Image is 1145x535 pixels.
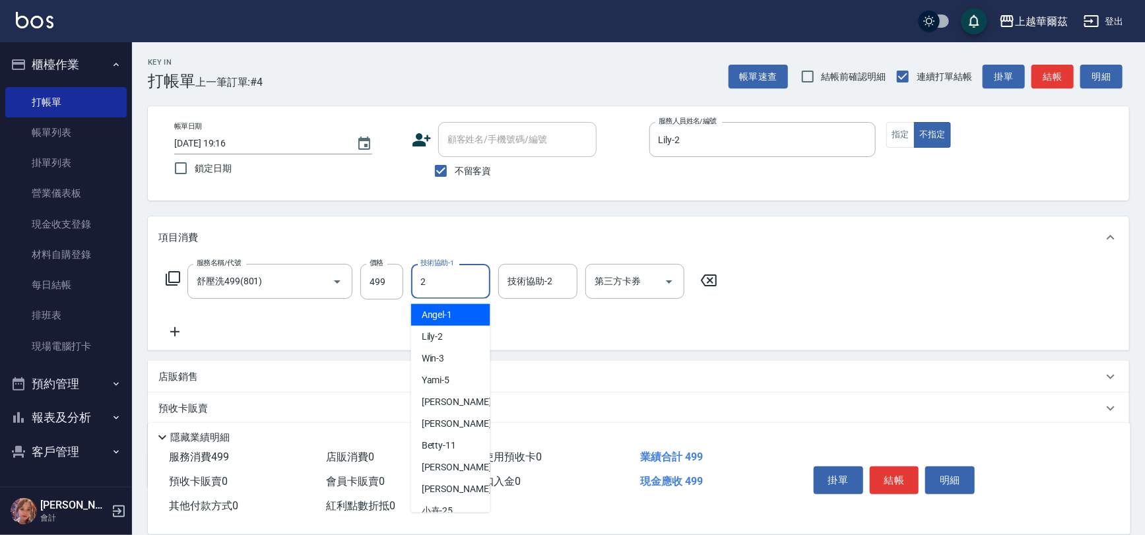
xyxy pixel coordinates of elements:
[195,162,232,175] span: 鎖定日期
[326,499,395,512] span: 紅利點數折抵 0
[422,373,450,387] span: Yami -5
[158,370,198,384] p: 店販銷售
[158,231,198,245] p: 項目消費
[148,58,195,67] h2: Key In
[174,133,343,154] input: YYYY/MM/DD hh:mm
[40,499,108,512] h5: [PERSON_NAME]
[370,258,383,268] label: 價格
[169,451,229,463] span: 服務消費 499
[659,116,717,126] label: 服務人員姓名/編號
[914,122,951,148] button: 不指定
[5,331,127,362] a: 現場電腦打卡
[422,504,453,518] span: 小卉 -25
[197,258,241,268] label: 服務名稱/代號
[5,300,127,330] a: 排班表
[16,12,53,28] img: Logo
[1078,9,1129,34] button: 登出
[148,393,1129,424] div: 預收卡販賣
[886,122,915,148] button: 指定
[822,70,886,84] span: 結帳前確認明細
[640,451,703,463] span: 業績合計 499
[174,121,202,131] label: 帳單日期
[483,451,542,463] span: 使用預收卡 0
[170,431,230,445] p: 隱藏業績明細
[148,72,195,90] h3: 打帳單
[326,451,374,463] span: 店販消費 0
[994,8,1073,35] button: 上越華爾茲
[40,512,108,524] p: 會計
[5,47,127,82] button: 櫃檯作業
[422,352,445,365] span: Win -3
[169,475,228,488] span: 預收卡販賣 0
[422,308,453,322] span: Angel -1
[870,466,919,494] button: 結帳
[5,117,127,148] a: 帳單列表
[1031,65,1074,89] button: 結帳
[5,435,127,469] button: 客戶管理
[1080,65,1123,89] button: 明細
[483,475,521,488] span: 扣入金 0
[5,87,127,117] a: 打帳單
[422,395,500,409] span: [PERSON_NAME] -8
[422,439,457,453] span: Betty -11
[169,499,238,512] span: 其他付款方式 0
[5,270,127,300] a: 每日結帳
[420,258,454,268] label: 技術協助-1
[5,400,127,435] button: 報表及分析
[148,361,1129,393] div: 店販銷售
[729,65,788,89] button: 帳單速查
[422,482,505,496] span: [PERSON_NAME] -24
[158,402,208,416] p: 預收卡販賣
[422,330,443,344] span: Lily -2
[5,148,127,178] a: 掛單列表
[5,178,127,208] a: 營業儀表板
[640,475,703,488] span: 現金應收 499
[11,498,37,524] img: Person
[925,466,975,494] button: 明細
[814,466,863,494] button: 掛單
[917,70,972,84] span: 連續打單結帳
[961,8,987,34] button: save
[327,271,348,292] button: Open
[1015,13,1068,30] div: 上越華爾茲
[422,417,505,431] span: [PERSON_NAME] -10
[195,74,263,90] span: 上一筆訂單:#4
[659,271,680,292] button: Open
[455,164,492,178] span: 不留客資
[5,367,127,401] button: 預約管理
[148,216,1129,259] div: 項目消費
[5,209,127,239] a: 現金收支登錄
[422,460,505,474] span: [PERSON_NAME] -13
[326,475,385,488] span: 會員卡販賣 0
[983,65,1025,89] button: 掛單
[348,128,380,160] button: Choose date, selected date is 2025-08-18
[5,239,127,270] a: 材料自購登錄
